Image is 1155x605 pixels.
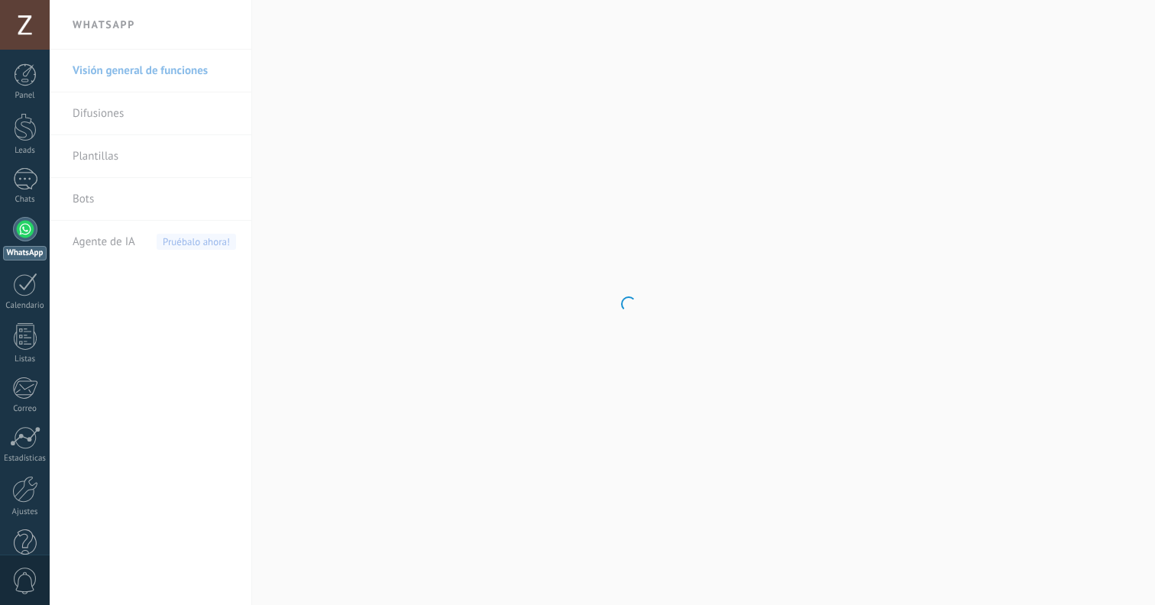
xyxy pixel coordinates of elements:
div: Correo [3,404,47,414]
div: Calendario [3,301,47,311]
div: Ajustes [3,507,47,517]
div: WhatsApp [3,246,47,260]
div: Leads [3,146,47,156]
div: Listas [3,354,47,364]
div: Chats [3,195,47,205]
div: Estadísticas [3,454,47,464]
div: Panel [3,91,47,101]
